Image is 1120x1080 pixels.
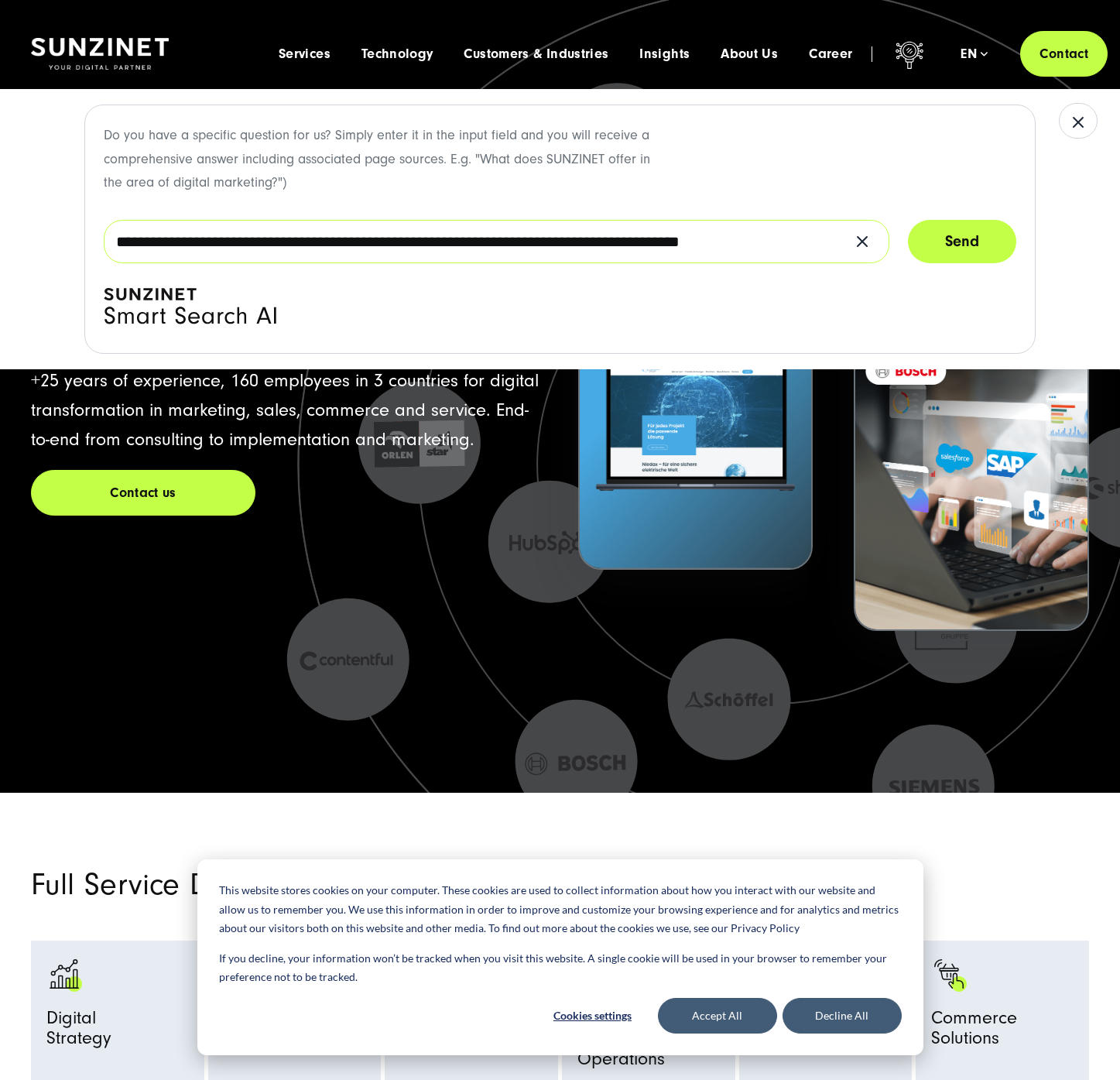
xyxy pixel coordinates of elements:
p: +25 years of experience, 160 employees in 3 countries for digital transformation in marketing, sa... [31,366,542,454]
button: Decline All [783,998,902,1034]
div: Cookie banner [197,859,923,1055]
p: This website stores cookies on your computer. These cookies are used to collect information about... [219,881,902,938]
button: Send [908,220,1016,263]
a: Customers & Industries [464,46,608,62]
button: Accept All [658,998,777,1034]
div: en [961,46,988,62]
a: Contact us [31,470,255,516]
h2: Full Service Digital Agency: Our Services [31,870,766,900]
a: Insights [639,46,690,62]
button: Cookies settings [533,998,652,1034]
p: If you decline, your information won’t be tracked when you visit this website. A single cookie wi... [219,949,902,987]
a: Career [809,46,852,62]
a: Contact [1020,31,1108,77]
img: Letztes Projekt von Niedax. Ein Laptop auf dem die Niedax Website geöffnet ist, auf blauem Hinter... [580,283,812,569]
span: Commerce Solutions [931,1008,1074,1056]
img: SUNZINET Full Service Digital Agentur [31,38,169,70]
a: About Us [721,46,778,62]
img: recent-project_BOSCH_2024-03 [855,345,1087,630]
a: Services [279,46,331,62]
p: Do you have a specific question for us? Simply enter it in the input field and you will receive a... [104,124,665,195]
button: Bosch Digit:Enabling higher efficiency for a higher revenue recent-project_BOSCH_2024-03 [854,255,1089,632]
span: Digital Strategy [46,1008,111,1056]
a: Technology [361,46,433,62]
button: Niedax Group:360° Customer Experience Letztes Projekt von Niedax. Ein Laptop auf dem die Niedax W... [578,194,813,571]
